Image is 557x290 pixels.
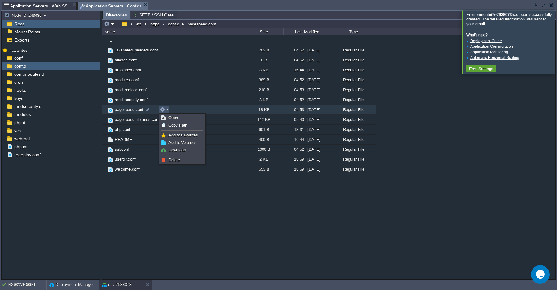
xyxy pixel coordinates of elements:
img: AMDAwAAAACH5BAEAAAAALAAAAAABAAEAAAICRAEAOw== [107,117,114,123]
div: 1000 B [243,145,283,154]
div: Regular File [330,65,376,75]
div: Regular File [330,55,376,65]
span: Mount Points [13,29,41,35]
a: webroot [13,136,31,141]
img: AMDAwAAAACH5BAEAAAAALAAAAAABAAEAAAICRAEAOw== [107,136,114,143]
div: 601 B [243,125,283,134]
span: pagespeed.conf [114,107,144,112]
a: Application Monitoring [470,50,508,54]
a: mod_realdoc.conf [114,87,148,92]
a: Favorites [8,48,28,53]
img: AMDAwAAAACH5BAEAAAAALAAAAAABAAEAAAICRAEAOw== [102,154,107,164]
button: Deployment Manager [49,282,94,288]
div: Regular File [330,154,376,164]
img: AMDAwAAAACH5BAEAAAAALAAAAAABAAEAAAICRAEAOw== [102,164,107,174]
a: conf [13,55,24,61]
a: Deployment Guide [470,39,502,43]
div: 04:53 | [DATE] [283,105,330,114]
div: 04:52 | [DATE] [283,45,330,55]
span: pagespeed_libraries.conf [114,117,160,122]
div: Last Modified [284,28,330,35]
a: userdir.conf [114,157,137,162]
button: etc [135,21,143,27]
a: keys [13,96,24,101]
button: Env. Settings [467,66,495,71]
a: Delete [160,157,204,163]
img: AMDAwAAAACH5BAEAAAAALAAAAAABAAEAAAICRAEAOw== [102,105,107,114]
img: AMDAwAAAACH5BAEAAAAALAAAAAABAAEAAAICRAEAOw== [102,75,107,85]
input: Click to enter the path [102,20,555,28]
span: README [114,137,133,142]
div: 04:52 | [DATE] [283,145,330,154]
a: redeploy.conf [13,152,41,158]
a: php.ini [13,144,28,149]
div: Regular File [330,135,376,144]
div: 04:52 | [DATE] [283,55,330,65]
div: 16:44 | [DATE] [283,65,330,75]
div: 18:59 | [DATE] [283,164,330,174]
div: 702 B [243,45,283,55]
a: php.d [13,120,26,125]
div: Size [244,28,283,35]
img: AMDAwAAAACH5BAEAAAAALAAAAAABAAEAAAICRAEAOw== [107,146,114,153]
img: AMDAwAAAACH5BAEAAAAALAAAAAABAAEAAAICRAEAOw== [107,156,114,163]
a: Add to Volumes [160,139,204,146]
span: SFTP / SSH Gate [133,11,174,19]
a: ssl.conf [114,147,130,152]
button: Node ID: 243436 [4,12,43,18]
a: autoindex.conf [114,67,142,73]
a: .. [109,38,113,43]
iframe: chat widget [531,265,551,284]
button: conf.d [167,21,181,27]
div: 2 KB [243,154,283,164]
a: Automatic Horizontal Scaling [470,56,519,60]
span: modsecurity.d [13,104,42,109]
div: Regular File [330,85,376,95]
div: 0 B [243,55,283,65]
div: Regular File [330,75,376,85]
div: 04:52 | [DATE] [283,75,330,85]
div: Regular File [330,45,376,55]
a: 10-shared_headers.conf [114,47,159,53]
div: 04:52 | [DATE] [283,95,330,105]
span: php.conf [114,127,131,132]
a: hooks [13,87,27,93]
img: AMDAwAAAACH5BAEAAAAALAAAAAABAAEAAAICRAEAOw== [107,77,114,84]
div: Regular File [330,125,376,134]
span: Open [168,115,178,120]
span: cron [13,79,24,85]
div: 142 KB [243,115,283,124]
img: AMDAwAAAACH5BAEAAAAALAAAAAABAAEAAAICRAEAOw== [102,115,107,124]
div: 02:40 | [DATE] [283,115,330,124]
span: Delete [168,158,180,162]
div: 3 KB [243,65,283,75]
div: Name [103,28,243,35]
img: AMDAwAAAACH5BAEAAAAALAAAAAABAAEAAAICRAEAOw== [102,55,107,65]
div: 389 B [243,75,283,85]
span: Copy Path [168,123,187,127]
div: Regular File [330,145,376,154]
span: vcs [13,128,22,133]
a: Exports [13,37,30,43]
div: 04:53 | [DATE] [283,85,330,95]
a: modules.conf [114,77,140,83]
a: Add to Favorites [160,132,204,139]
a: mod_security.conf [114,97,149,102]
img: AMDAwAAAACH5BAEAAAAALAAAAAABAAEAAAICRAEAOw== [107,47,114,54]
img: AMDAwAAAACH5BAEAAAAALAAAAAABAAEAAAICRAEAOw== [107,57,114,64]
div: 210 B [243,85,283,95]
div: No active tasks [8,280,46,290]
div: 18:59 | [DATE] [283,154,330,164]
img: AMDAwAAAACH5BAEAAAAALAAAAAABAAEAAAICRAEAOw== [107,166,114,173]
img: AMDAwAAAACH5BAEAAAAALAAAAAABAAEAAAICRAEAOw== [107,67,114,74]
img: AMDAwAAAACH5BAEAAAAALAAAAAABAAEAAAICRAEAOw== [102,65,107,75]
span: Add to Volumes [168,140,197,145]
img: AMDAwAAAACH5BAEAAAAALAAAAAABAAEAAAICRAEAOw== [102,85,107,95]
a: welcome.conf [114,167,141,172]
